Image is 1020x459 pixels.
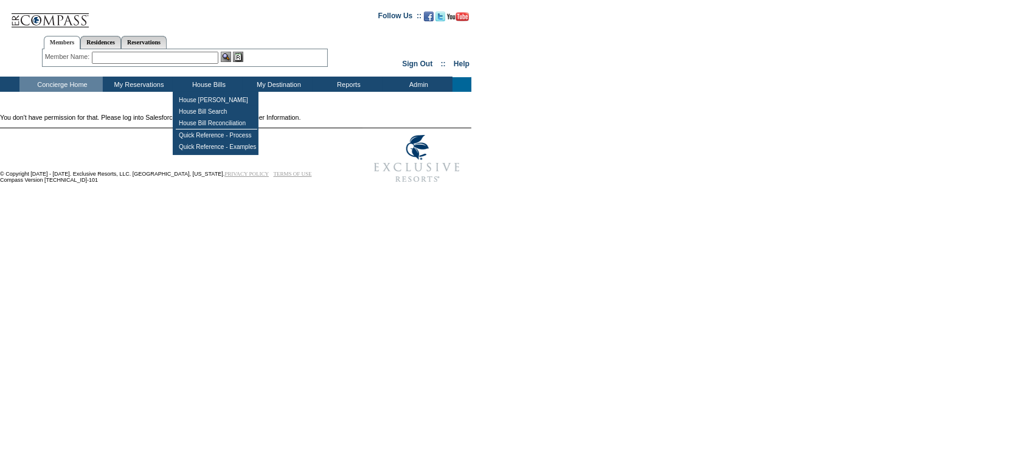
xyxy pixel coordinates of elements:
[44,36,81,49] a: Members
[103,77,173,92] td: My Reservations
[402,60,432,68] a: Sign Out
[80,36,121,49] a: Residences
[383,77,453,92] td: Admin
[274,171,312,177] a: TERMS OF USE
[435,15,445,22] a: Follow us on Twitter
[454,60,470,68] a: Help
[176,117,257,129] td: House Bill Reconciliation
[224,171,269,177] a: PRIVACY POLICY
[435,12,445,21] img: Follow us on Twitter
[424,15,434,22] a: Become our fan on Facebook
[424,12,434,21] img: Become our fan on Facebook
[176,129,257,141] td: Quick Reference - Process
[10,3,89,28] img: Compass Home
[173,77,243,92] td: House Bills
[447,12,469,21] img: Subscribe to our YouTube Channel
[378,10,422,25] td: Follow Us ::
[441,60,446,68] span: ::
[243,77,313,92] td: My Destination
[447,15,469,22] a: Subscribe to our YouTube Channel
[45,52,92,62] div: Member Name:
[363,128,471,189] img: Exclusive Resorts
[176,94,257,106] td: House [PERSON_NAME]
[176,141,257,153] td: Quick Reference - Examples
[19,77,103,92] td: Concierge Home
[221,52,231,62] img: View
[176,106,257,117] td: House Bill Search
[121,36,167,49] a: Reservations
[233,52,243,62] img: Reservations
[313,77,383,92] td: Reports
